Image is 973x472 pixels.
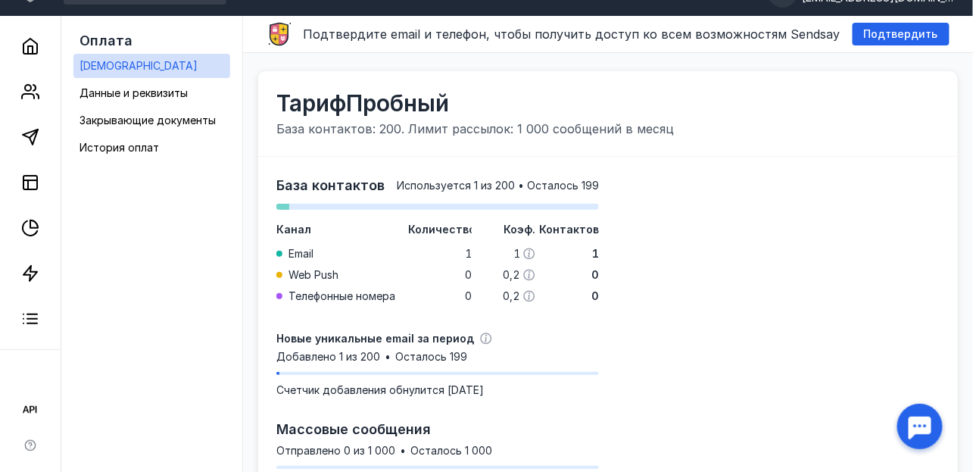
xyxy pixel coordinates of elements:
span: 1 [465,246,472,261]
span: 0,2 [503,289,520,304]
span: Web Push [288,267,338,283]
span: Email [288,246,313,261]
span: Осталось 1 000 [410,443,492,458]
span: История оплат [80,141,159,154]
span: Количество [408,223,476,236]
span: Отправлено 0 из 1 000 [276,443,395,458]
span: Оплата [80,33,133,48]
span: 0 [591,289,599,304]
span: Осталось 199 [527,178,599,193]
span: Счетчик добавления обнулится [DATE] [276,383,484,396]
span: Телефонные номера [288,289,395,304]
a: История оплат [73,136,230,160]
span: Коэф. [504,223,535,236]
span: База контактов: 200. Лимит рассылок: 1 000 сообщений в месяц [276,120,674,138]
a: [DEMOGRAPHIC_DATA] [73,54,230,78]
span: Подтвердите email и телефон, чтобы получить доступ ко всем возможностям Sendsay [304,27,840,42]
span: 0 [465,267,472,283]
a: Данные и реквизиты [73,81,230,105]
span: Осталось 199 [395,349,467,364]
span: [DEMOGRAPHIC_DATA] [80,59,198,72]
span: Данные и реквизиты [80,86,188,99]
span: Подтвердить [864,28,938,41]
button: Подтвердить [853,23,950,45]
span: • [400,445,406,456]
span: Закрывающие документы [80,114,216,127]
span: Канал [276,223,311,236]
span: Добавлено 1 из 200 [276,349,380,364]
span: 1 [513,246,520,261]
span: из 200 [481,178,515,193]
span: 1 [592,246,599,261]
span: • [518,180,524,191]
span: Используется 1 [397,178,478,193]
span: 0,2 [503,267,520,283]
span: Массовые сообщения [276,421,431,437]
a: Закрывающие документы [73,108,230,133]
span: 0 [591,267,599,283]
span: • [385,352,391,362]
span: 0 [465,289,472,304]
span: Тариф Пробный [276,89,674,117]
span: База контактов [276,177,385,193]
span: Новые уникальные email за период [276,331,474,346]
span: Контактов [539,223,599,236]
